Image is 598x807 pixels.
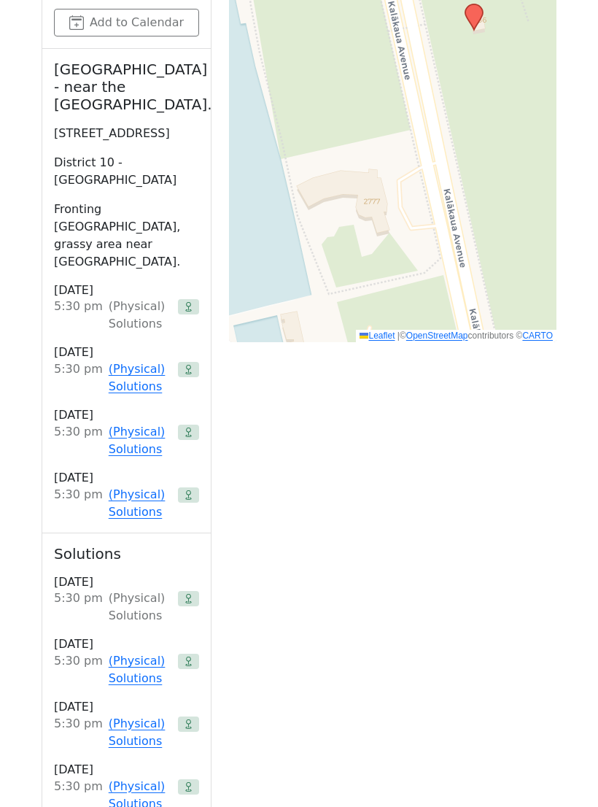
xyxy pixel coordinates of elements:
[54,407,199,423] h3: [DATE]
[522,331,553,341] a: CARTO
[397,331,400,341] span: |
[54,590,103,625] div: 5:30 PM
[54,298,103,333] div: 5:30 PM
[54,154,199,189] p: District 10 - [GEOGRAPHIC_DATA]
[54,545,199,563] h2: Solutions
[54,699,199,715] h3: [DATE]
[109,298,172,333] div: (Physical) Solutions
[109,423,172,458] a: (Physical) Solutions
[54,423,103,458] div: 5:30 PM
[54,125,199,142] p: [STREET_ADDRESS]
[109,590,172,625] div: (Physical) Solutions
[360,331,395,341] a: Leaflet
[54,470,199,486] h3: [DATE]
[54,762,199,778] h3: [DATE]
[356,330,556,342] div: © contributors ©
[54,574,199,590] h3: [DATE]
[54,652,103,687] div: 5:30 PM
[109,360,172,395] a: (Physical) Solutions
[109,652,172,687] a: (Physical) Solutions
[109,715,172,750] a: (Physical) Solutions
[54,9,199,36] button: Add to Calendar
[54,486,103,521] div: 5:30 PM
[54,344,199,360] h3: [DATE]
[54,636,199,652] h3: [DATE]
[406,331,468,341] a: OpenStreetMap
[109,486,172,521] a: (Physical) Solutions
[54,61,199,113] h2: [GEOGRAPHIC_DATA] - near the [GEOGRAPHIC_DATA].
[54,201,199,271] p: Fronting [GEOGRAPHIC_DATA], grassy area near [GEOGRAPHIC_DATA].
[54,360,103,395] div: 5:30 PM
[54,282,199,298] h3: [DATE]
[54,715,103,750] div: 5:30 PM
